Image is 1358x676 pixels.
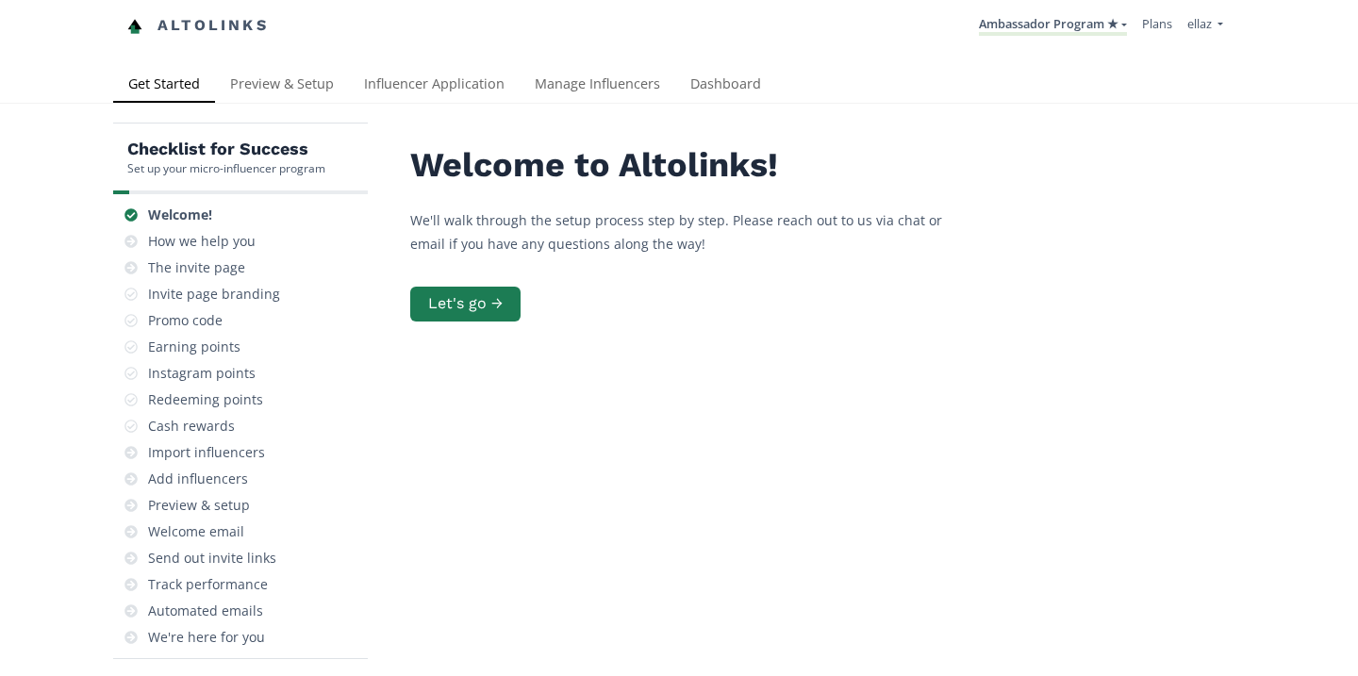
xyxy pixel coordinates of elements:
[113,67,215,105] a: Get Started
[1142,15,1172,32] a: Plans
[148,417,235,436] div: Cash rewards
[148,602,263,620] div: Automated emails
[148,206,212,224] div: Welcome!
[127,10,269,41] a: Altolinks
[148,496,250,515] div: Preview & setup
[148,575,268,594] div: Track performance
[410,287,521,322] button: Let's go →
[1187,15,1212,32] span: ellaz
[148,232,256,251] div: How we help you
[148,258,245,277] div: The invite page
[215,67,349,105] a: Preview & Setup
[148,364,256,383] div: Instagram points
[979,15,1127,36] a: Ambassador Program ★
[148,628,265,647] div: We're here for you
[349,67,520,105] a: Influencer Application
[127,19,142,34] img: favicon-32x32.png
[148,338,240,356] div: Earning points
[410,208,976,256] p: We'll walk through the setup process step by step. Please reach out to us via chat or email if yo...
[1187,15,1223,37] a: ellaz
[127,160,325,176] div: Set up your micro-influencer program
[148,443,265,462] div: Import influencers
[148,522,244,541] div: Welcome email
[520,67,675,105] a: Manage Influencers
[148,311,223,330] div: Promo code
[410,146,976,185] h2: Welcome to Altolinks!
[148,390,263,409] div: Redeeming points
[127,138,325,160] h5: Checklist for Success
[148,470,248,488] div: Add influencers
[148,549,276,568] div: Send out invite links
[675,67,776,105] a: Dashboard
[148,285,280,304] div: Invite page branding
